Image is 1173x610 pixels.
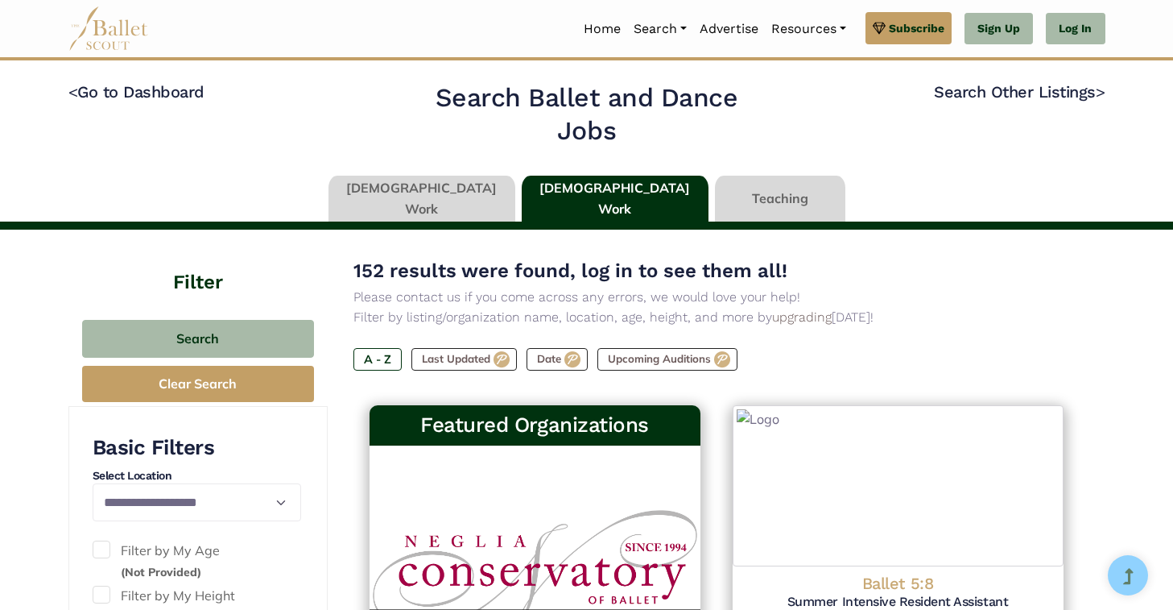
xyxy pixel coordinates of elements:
a: Home [577,12,627,46]
a: Sign Up [964,13,1033,45]
a: <Go to Dashboard [68,82,204,102]
li: [DEMOGRAPHIC_DATA] Work [518,176,712,222]
li: [DEMOGRAPHIC_DATA] Work [325,176,518,222]
small: (Not Provided) [121,565,201,579]
h4: Ballet 5:8 [746,573,1051,594]
span: 152 results were found, log in to see them all! [353,259,787,282]
a: Advertise [693,12,765,46]
img: gem.svg [873,19,886,37]
a: Search Other Listings> [934,82,1105,102]
label: Upcoming Auditions [597,348,737,371]
img: Logo [733,405,1064,566]
label: Last Updated [411,348,517,371]
code: > [1096,81,1105,102]
label: Date [527,348,588,371]
code: < [68,81,78,102]
h3: Featured Organizations [382,412,688,439]
label: Filter by My Age [93,541,301,582]
span: Subscribe [889,19,944,37]
a: upgrading [772,309,832,325]
li: Teaching [712,176,849,222]
a: Subscribe [865,12,952,44]
h4: Filter [68,230,328,296]
a: Resources [765,12,853,46]
h2: Search Ballet and Dance Jobs [405,81,768,148]
a: Search [627,12,693,46]
a: Log In [1046,13,1105,45]
h4: Select Location [93,468,301,484]
button: Search [82,320,314,358]
p: Filter by listing/organization name, location, age, height, and more by [DATE]! [353,307,1080,328]
label: A - Z [353,348,402,371]
h3: Basic Filters [93,434,301,462]
p: Please contact us if you come across any errors, we would love your help! [353,287,1080,308]
button: Clear Search [82,366,314,402]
